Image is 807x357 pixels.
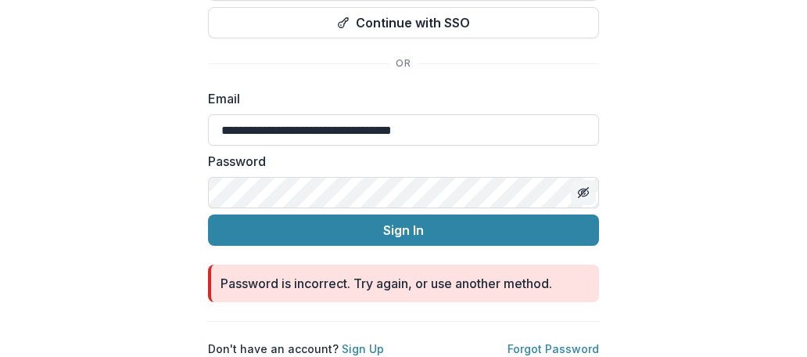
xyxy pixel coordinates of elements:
[208,341,384,357] p: Don't have an account?
[508,342,599,355] a: Forgot Password
[208,7,599,38] button: Continue with SSO
[571,180,596,205] button: Toggle password visibility
[342,342,384,355] a: Sign Up
[208,152,590,171] label: Password
[208,89,590,108] label: Email
[208,215,599,246] button: Sign In
[221,274,552,293] div: Password is incorrect. Try again, or use another method.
